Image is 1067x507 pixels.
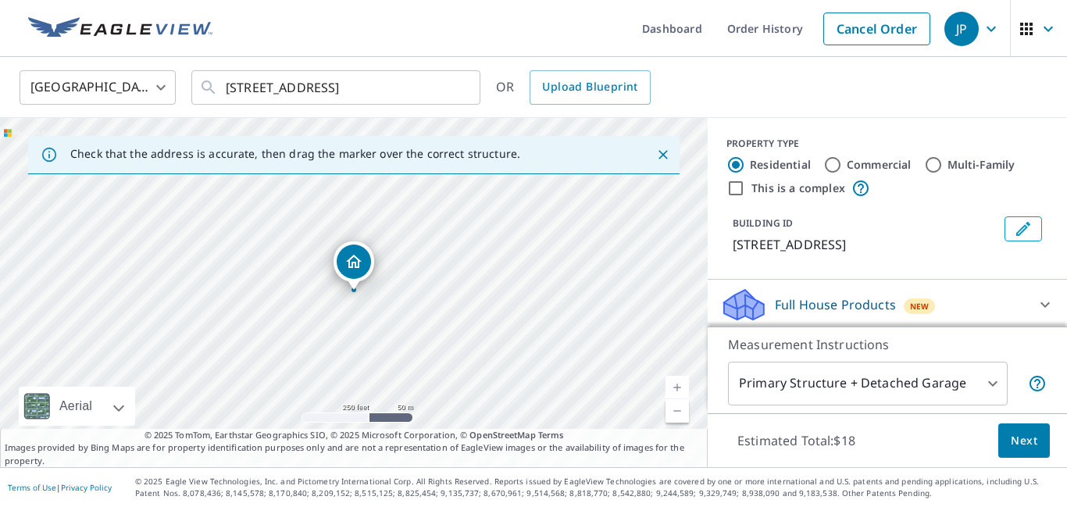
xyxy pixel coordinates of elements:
[666,399,689,423] a: Current Level 17, Zoom Out
[725,423,868,458] p: Estimated Total: $18
[226,66,448,109] input: Search by address or latitude-longitude
[28,17,212,41] img: EV Logo
[70,147,520,161] p: Check that the address is accurate, then drag the marker over the correct structure.
[19,387,135,426] div: Aerial
[733,216,793,230] p: BUILDING ID
[728,335,1047,354] p: Measurement Instructions
[8,483,112,492] p: |
[733,235,998,254] p: [STREET_ADDRESS]
[135,476,1059,499] p: © 2025 Eagle View Technologies, Inc. and Pictometry International Corp. All Rights Reserved. Repo...
[823,12,930,45] a: Cancel Order
[20,66,176,109] div: [GEOGRAPHIC_DATA]
[496,70,651,105] div: OR
[1005,216,1042,241] button: Edit building 1
[469,429,535,441] a: OpenStreetMap
[542,77,637,97] span: Upload Blueprint
[720,286,1055,323] div: Full House ProductsNew
[334,241,374,290] div: Dropped pin, building 1, Residential property, 136 Beech Ln Pocono Lake, PA 18347
[530,70,650,105] a: Upload Blueprint
[55,387,97,426] div: Aerial
[947,157,1015,173] label: Multi-Family
[910,300,930,312] span: New
[8,482,56,493] a: Terms of Use
[847,157,912,173] label: Commercial
[775,295,896,314] p: Full House Products
[666,376,689,399] a: Current Level 17, Zoom In
[61,482,112,493] a: Privacy Policy
[728,362,1008,405] div: Primary Structure + Detached Garage
[944,12,979,46] div: JP
[750,157,811,173] label: Residential
[538,429,564,441] a: Terms
[145,429,564,442] span: © 2025 TomTom, Earthstar Geographics SIO, © 2025 Microsoft Corporation, ©
[653,145,673,165] button: Close
[998,423,1050,459] button: Next
[751,180,845,196] label: This is a complex
[1011,431,1037,451] span: Next
[726,137,1048,151] div: PROPERTY TYPE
